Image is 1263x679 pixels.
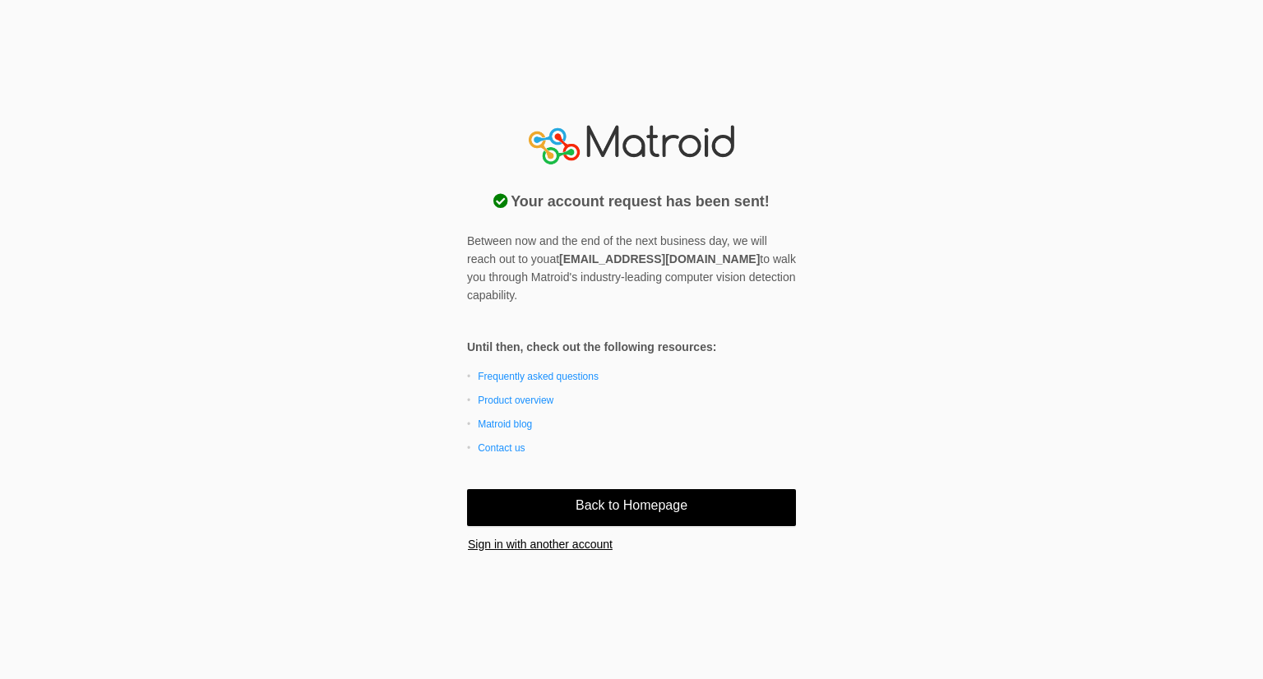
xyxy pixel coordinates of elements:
span: Back to Homepage [576,493,687,518]
p: Until then, check out the following resources: [467,337,796,357]
a: Back to Homepage [467,489,796,526]
button: Sign in with another account [467,534,613,554]
div: Your account request has been sent! [493,190,770,213]
img: logo_black_small.png [529,125,734,165]
span: Sign in with another account [468,535,613,553]
div: Between now and the end of the next business day, we will reach out to you at to walk you through... [467,232,796,304]
a: Matroid blog [478,418,532,430]
a: Product overview [478,395,553,406]
a: Frequently asked questions [478,371,599,382]
b: [EMAIL_ADDRESS][DOMAIN_NAME] [559,252,760,266]
a: Contact us [478,442,525,454]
